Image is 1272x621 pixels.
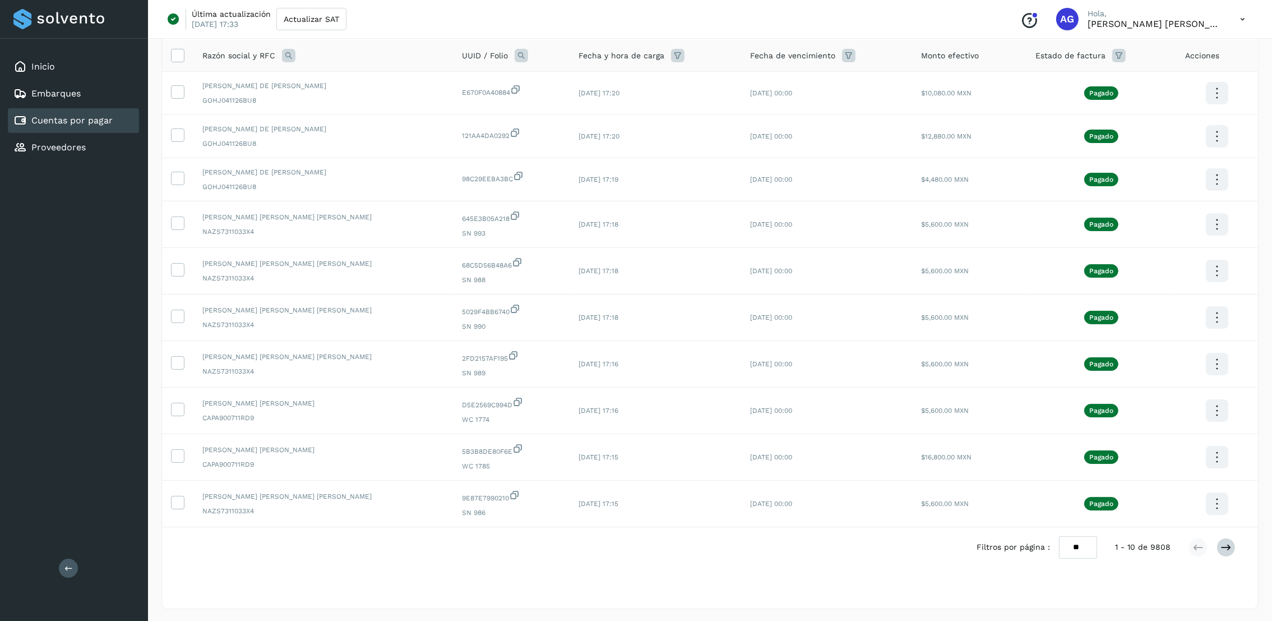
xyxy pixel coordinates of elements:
span: Actualizar SAT [284,15,339,23]
span: $16,800.00 MXN [921,453,972,461]
span: SN 986 [462,508,561,518]
span: D5E2569C994D [462,397,561,410]
span: 5B3B8DE80F6E [462,443,561,457]
span: Fecha de vencimiento [750,50,835,62]
span: Fecha y hora de carga [579,50,664,62]
span: CAPA900711RD9 [202,413,444,423]
span: [DATE] 17:15 [579,453,618,461]
span: $5,600.00 MXN [921,407,969,415]
span: $5,600.00 MXN [921,220,969,228]
a: Cuentas por pagar [31,115,113,126]
span: [DATE] 00:00 [750,89,792,97]
span: Acciones [1185,50,1219,62]
span: GOHJ041126BU8 [202,182,444,192]
span: Monto efectivo [921,50,979,62]
div: Embarques [8,81,139,106]
span: [DATE] 17:20 [579,132,619,140]
span: [DATE] 00:00 [750,267,792,275]
p: Pagado [1089,360,1113,368]
span: 1 - 10 de 9808 [1115,541,1171,553]
span: [DATE] 00:00 [750,453,792,461]
div: Proveedores [8,135,139,160]
p: Pagado [1089,89,1113,97]
span: SN 990 [462,321,561,332]
span: WC 1785 [462,461,561,471]
span: Filtros por página : [977,541,1050,553]
div: Cuentas por pagar [8,108,139,133]
span: [PERSON_NAME] [PERSON_NAME] [202,398,444,408]
span: [PERSON_NAME] [PERSON_NAME] [PERSON_NAME] [202,305,444,315]
button: Actualizar SAT [276,8,346,30]
span: $5,600.00 MXN [921,314,969,321]
span: $10,080.00 MXN [921,89,972,97]
p: Pagado [1089,220,1113,228]
p: Pagado [1089,500,1113,508]
span: 2FD2157AF195 [462,350,561,364]
a: Embarques [31,88,81,99]
span: [DATE] 17:20 [579,89,619,97]
span: [PERSON_NAME] [PERSON_NAME] [202,445,444,455]
span: NAZS7311033X4 [202,273,444,283]
span: [DATE] 17:16 [579,360,618,368]
span: 9E87E7990210 [462,490,561,503]
span: [DATE] 00:00 [750,220,792,228]
p: [DATE] 17:33 [192,19,238,29]
span: $5,600.00 MXN [921,360,969,368]
span: $5,600.00 MXN [921,267,969,275]
div: Inicio [8,54,139,79]
span: [PERSON_NAME] [PERSON_NAME] [PERSON_NAME] [202,259,444,269]
p: Pagado [1089,176,1113,183]
p: Pagado [1089,314,1113,321]
p: Hola, [1088,9,1222,19]
span: GOHJ041126BU8 [202,139,444,149]
p: Pagado [1089,267,1113,275]
span: [DATE] 17:16 [579,407,618,415]
p: Abigail Gonzalez Leon [1088,19,1222,29]
span: [PERSON_NAME] [PERSON_NAME] [PERSON_NAME] [202,491,444,502]
p: Última actualización [192,9,271,19]
p: Pagado [1089,132,1113,140]
span: [DATE] 17:18 [579,220,618,228]
span: NAZS7311033X4 [202,320,444,330]
span: Estado de factura [1035,50,1106,62]
span: [DATE] 17:15 [579,500,618,508]
span: 68C5D56B48A6 [462,257,561,270]
span: UUID / Folio [462,50,508,62]
span: $12,880.00 MXN [921,132,972,140]
span: [DATE] 17:19 [579,176,618,183]
a: Inicio [31,61,55,72]
span: 5029F4BB6740 [462,303,561,317]
span: NAZS7311033X4 [202,506,444,516]
span: [DATE] 00:00 [750,500,792,508]
span: NAZS7311033X4 [202,227,444,237]
span: [DATE] 17:18 [579,314,618,321]
span: $4,480.00 MXN [921,176,969,183]
span: SN 988 [462,275,561,285]
span: [DATE] 00:00 [750,176,792,183]
span: [DATE] 00:00 [750,360,792,368]
span: [DATE] 00:00 [750,132,792,140]
span: 645E3B05A218 [462,210,561,224]
span: CAPA900711RD9 [202,459,444,470]
span: E670F0A40884 [462,84,561,98]
span: [PERSON_NAME] DE [PERSON_NAME] [202,81,444,91]
span: $5,600.00 MXN [921,500,969,508]
span: [PERSON_NAME] DE [PERSON_NAME] [202,167,444,177]
span: [DATE] 17:18 [579,267,618,275]
span: 121AA4DA0292 [462,127,561,141]
span: NAZS7311033X4 [202,366,444,376]
span: [DATE] 00:00 [750,314,792,321]
span: [PERSON_NAME] [PERSON_NAME] [PERSON_NAME] [202,212,444,222]
span: 98C29EEBA3BC [462,171,561,184]
span: SN 993 [462,228,561,238]
span: [PERSON_NAME] DE [PERSON_NAME] [202,124,444,134]
p: Pagado [1089,407,1113,415]
span: GOHJ041126BU8 [202,95,444,105]
span: [DATE] 00:00 [750,407,792,415]
span: SN 989 [462,368,561,378]
span: [PERSON_NAME] [PERSON_NAME] [PERSON_NAME] [202,352,444,362]
a: Proveedores [31,142,86,153]
span: WC 1774 [462,415,561,425]
span: Razón social y RFC [202,50,275,62]
p: Pagado [1089,453,1113,461]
